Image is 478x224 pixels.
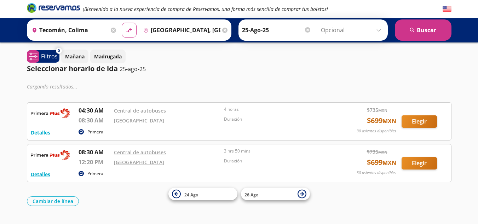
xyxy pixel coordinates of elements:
p: 12:20 PM [79,158,110,166]
span: 26 Ago [244,191,258,197]
a: Brand Logo [27,2,80,15]
em: Cargando resultados ... [27,83,77,90]
span: $ 699 [367,115,396,126]
input: Opcional [321,21,384,39]
span: $ 699 [367,157,396,168]
button: Mañana [61,50,88,63]
small: MXN [382,117,396,125]
i: Brand Logo [27,2,80,13]
span: $ 735 [367,106,387,114]
a: [GEOGRAPHIC_DATA] [114,159,164,166]
p: Duración [224,116,331,122]
button: English [443,5,451,13]
small: MXN [382,159,396,167]
span: 0 [58,48,60,54]
button: Elegir [402,115,437,128]
span: 24 Ago [184,191,198,197]
p: 25-ago-25 [120,65,146,73]
p: Duración [224,158,331,164]
p: 04:30 AM [79,106,110,115]
button: Detalles [31,171,50,178]
button: Madrugada [90,50,126,63]
a: [GEOGRAPHIC_DATA] [114,117,164,124]
p: Madrugada [94,53,122,60]
button: Cambiar de línea [27,196,79,206]
p: Mañana [65,53,85,60]
span: $ 735 [367,148,387,155]
img: RESERVAMOS [31,148,70,162]
input: Buscar Destino [140,21,220,39]
p: 30 asientos disponibles [357,170,396,176]
p: 08:30 AM [79,148,110,156]
button: 24 Ago [168,188,237,200]
p: Seleccionar horario de ida [27,63,118,74]
a: Central de autobuses [114,107,166,114]
small: MXN [378,149,387,155]
input: Elegir Fecha [242,21,311,39]
p: 4 horas [224,106,331,113]
small: MXN [378,108,387,113]
a: Central de autobuses [114,149,166,156]
button: 26 Ago [241,188,310,200]
button: Elegir [402,157,437,170]
p: Filtros [41,52,58,61]
img: RESERVAMOS [31,106,70,120]
p: Primera [87,171,103,177]
p: 3 hrs 50 mins [224,148,331,154]
input: Buscar Origen [29,21,109,39]
p: Primera [87,129,103,135]
p: 08:30 AM [79,116,110,125]
p: 30 asientos disponibles [357,128,396,134]
button: Detalles [31,129,50,136]
button: Buscar [395,19,451,41]
em: ¡Bienvenido a la nueva experiencia de compra de Reservamos, una forma más sencilla de comprar tus... [83,6,328,12]
button: 0Filtros [27,50,59,63]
